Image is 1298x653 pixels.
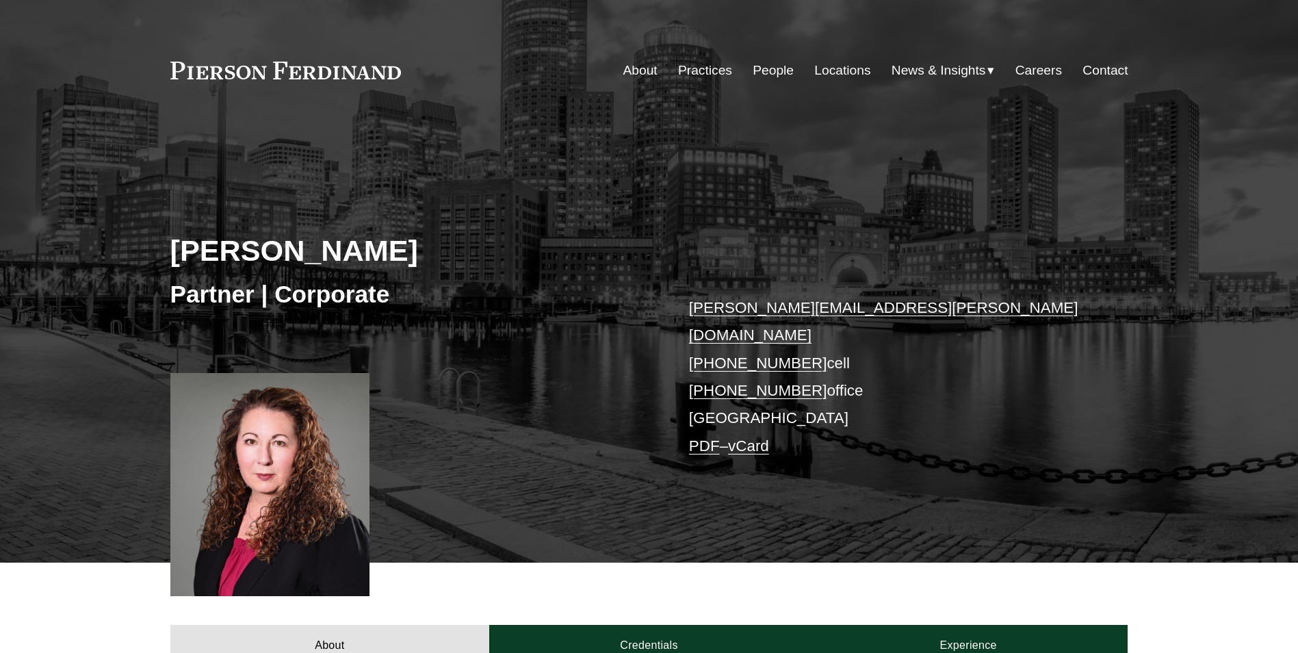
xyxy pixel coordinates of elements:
a: [PHONE_NUMBER] [689,355,827,372]
h2: [PERSON_NAME] [170,233,649,268]
a: Contact [1082,57,1128,84]
a: vCard [728,437,769,454]
a: About [623,57,658,84]
h3: Partner | Corporate [170,279,649,309]
a: Locations [814,57,870,84]
a: Practices [678,57,732,84]
p: cell office [GEOGRAPHIC_DATA] – [689,294,1088,460]
a: PDF [689,437,720,454]
a: People [753,57,794,84]
a: Careers [1015,57,1062,84]
span: News & Insights [892,59,986,83]
a: [PERSON_NAME][EMAIL_ADDRESS][PERSON_NAME][DOMAIN_NAME] [689,299,1078,344]
a: [PHONE_NUMBER] [689,382,827,399]
a: folder dropdown [892,57,995,84]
